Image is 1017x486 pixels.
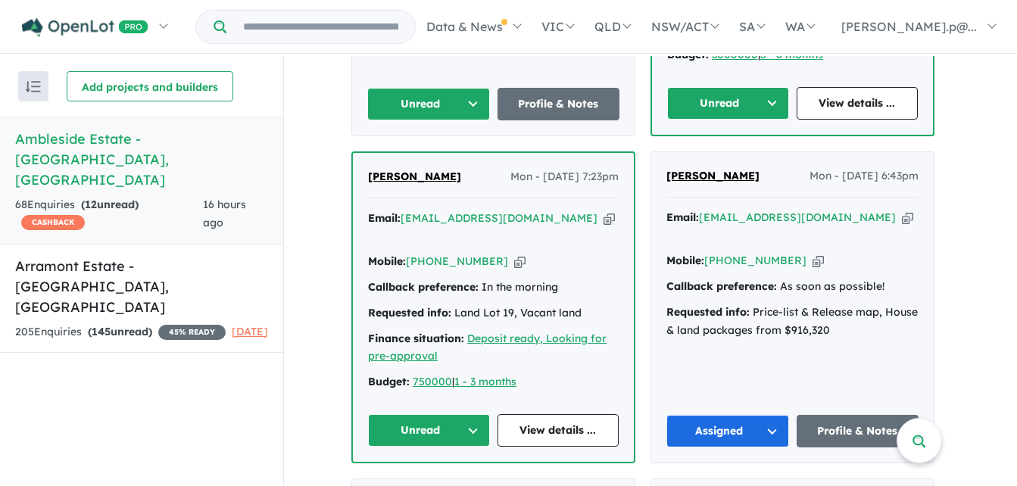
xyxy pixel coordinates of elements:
strong: Callback preference: [368,280,479,294]
a: [EMAIL_ADDRESS][DOMAIN_NAME] [699,210,896,224]
div: As soon as possible! [666,278,919,296]
span: CASHBACK [21,215,85,230]
span: Mon - [DATE] 6:43pm [810,167,919,185]
input: Try estate name, suburb, builder or developer [229,11,412,43]
button: Copy [604,210,615,226]
button: Copy [902,210,913,226]
span: [PERSON_NAME] [666,169,760,182]
a: Profile & Notes [498,88,620,120]
div: In the morning [368,279,619,297]
button: Unread [367,88,490,120]
div: | [368,373,619,391]
img: Openlot PRO Logo White [22,18,148,37]
strong: Mobile: [666,254,704,267]
strong: ( unread) [88,325,152,338]
a: View details ... [797,87,919,120]
a: [PERSON_NAME] [368,168,461,186]
strong: ( unread) [81,198,139,211]
h5: Ambleside Estate - [GEOGRAPHIC_DATA] , [GEOGRAPHIC_DATA] [15,129,268,190]
div: 205 Enquir ies [15,323,226,341]
span: 145 [92,325,111,338]
strong: Email: [368,211,401,225]
button: Unread [368,414,490,447]
strong: Finance situation: [368,332,464,345]
span: [PERSON_NAME].p@... [841,19,977,34]
a: Profile & Notes [797,415,919,447]
span: [PERSON_NAME] [368,170,461,183]
span: 16 hours ago [203,198,246,229]
strong: Requested info: [368,306,451,319]
a: [EMAIL_ADDRESS][DOMAIN_NAME] [401,211,597,225]
strong: Budget: [368,375,410,388]
a: 750000 [413,375,452,388]
button: Unread [667,87,789,120]
span: 12 [85,198,97,211]
span: Mon - [DATE] 7:23pm [510,168,619,186]
a: View details ... [498,414,619,447]
strong: Requested info: [666,305,750,319]
button: Add projects and builders [67,71,233,101]
strong: Callback preference: [666,279,777,293]
div: Price-list & Release map, House & land packages from $916,320 [666,304,919,340]
strong: Mobile: [368,254,406,268]
div: Land Lot 19, Vacant land [368,304,619,322]
div: 68 Enquir ies [15,196,203,232]
span: [DATE] [232,325,268,338]
a: [PHONE_NUMBER] [704,254,806,267]
span: 45 % READY [158,325,226,340]
img: sort.svg [26,81,41,92]
button: Assigned [666,415,789,447]
a: [PHONE_NUMBER] [406,254,508,268]
button: Copy [514,254,526,269]
button: Copy [813,253,824,269]
h5: Arramont Estate - [GEOGRAPHIC_DATA] , [GEOGRAPHIC_DATA] [15,256,268,317]
a: 1 - 3 months [454,375,516,388]
a: [PERSON_NAME] [666,167,760,185]
a: Deposit ready, Looking for pre-approval [368,332,607,363]
strong: Email: [666,210,699,224]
